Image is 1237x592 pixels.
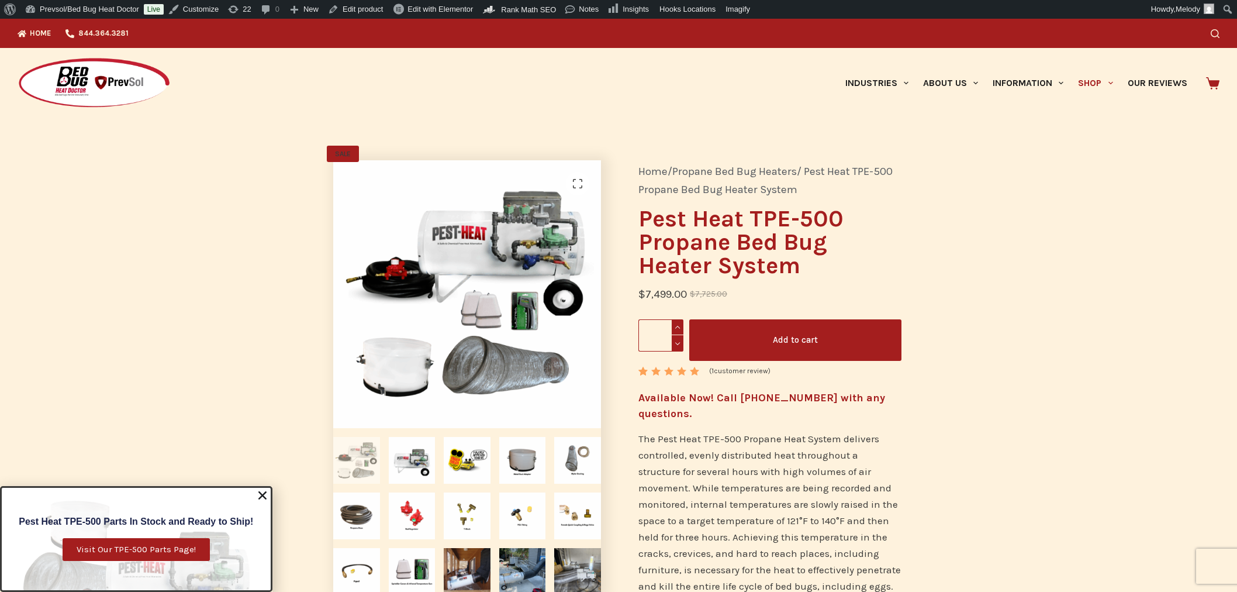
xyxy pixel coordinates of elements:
h1: Pest Heat TPE-500 Propane Bed Bug Heater System [638,207,901,277]
a: Visit Our TPE-500 Parts Page! [63,538,210,561]
img: Prevsol/Bed Bug Heat Doctor [18,57,171,109]
span: SALE [327,146,359,162]
button: Add to cart [689,319,901,361]
span: Edit with Elementor [407,5,473,13]
nav: Primary [838,48,1194,118]
a: (1customer review) [709,366,770,377]
span: Rank Math SEO [501,5,556,14]
a: Propane Bed Bug Heaters [672,165,797,178]
span: 1 [638,367,647,385]
span: 1 [711,367,714,375]
div: Rated 5.00 out of 5 [638,367,701,376]
img: Propane Hose [333,493,380,539]
a: Home [18,19,58,48]
input: Product quantity [638,319,683,352]
img: Pest Heat TPE-500 Propane Heat System basic package [333,160,601,428]
img: Female Quick Connect and Rego Valve for Pest Heat TPE-500 [554,493,601,539]
a: Our Reviews [1120,48,1194,118]
a: Live [144,4,164,15]
img: Pest Heat TPE-500 Propane Heater for bed bug treatments [389,437,436,484]
button: Search [1211,29,1219,38]
a: Home [638,165,668,178]
img: Red Regulator for Pest Heat TPE-500 [389,493,436,539]
a: Close [257,490,268,501]
img: Mylar Ducting for bed bug heat treatments [554,437,601,484]
span: $ [690,290,695,298]
span: $ [638,288,645,301]
img: Truly Nolen Majorly Approved Vendor [444,437,490,484]
span: Visit Our TPE-500 Parts Page! [77,545,196,554]
nav: Breadcrumb [638,163,901,199]
a: View full-screen image gallery [566,172,589,195]
a: Information [986,48,1071,118]
span: Melody [1176,5,1200,13]
img: T-Block for Pest Heat TPE-500 [444,493,490,539]
a: Shop [1071,48,1120,118]
img: Pest Heat TPE-500 Propane Heat System basic package [333,437,380,484]
a: About Us [915,48,985,118]
h6: Pest Heat TPE-500 Parts In Stock and Ready to Ship! [8,517,265,526]
img: Metal Duct Adapter for Pest Heat TPE-500 [499,437,546,484]
bdi: 7,499.00 [638,288,687,301]
nav: Top Menu [18,19,136,48]
img: POL Fitting for Pest Heat TPE-500 [499,493,546,539]
h4: Available Now! Call [PHONE_NUMBER] with any questions. [638,390,901,422]
bdi: 7,725.00 [690,290,727,298]
a: Industries [838,48,915,118]
span: Rated out of 5 based on customer rating [638,367,701,429]
a: 844.364.3281 [58,19,136,48]
img: Pest Heat TPE-500 Propane Heater for bed bug treatments [601,160,869,428]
